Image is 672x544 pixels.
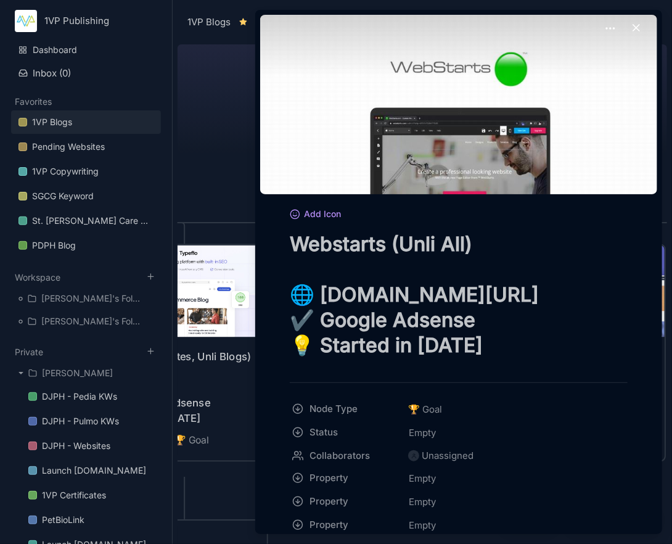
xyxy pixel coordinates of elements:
span: Status [309,425,391,440]
button: Property [286,490,404,513]
button: Collaborators [286,445,404,467]
div: StatusEmpty [290,421,628,445]
span: Property [309,471,391,485]
button: Property [286,514,404,536]
button: Node Type [286,398,404,420]
div: PropertyEmpty [290,514,628,537]
textarea: node title [290,231,628,358]
button: Status [286,421,404,443]
div: CollaboratorsUnassigned [290,445,628,467]
i: 🏆 [408,403,422,415]
button: Add Icon [290,210,342,221]
button: Property [286,467,404,489]
span: Goal [408,402,442,417]
span: Empty [408,471,436,487]
span: Property [309,517,391,532]
span: Property [309,494,391,509]
div: Unassigned [422,448,473,463]
span: Collaborators [309,448,391,463]
span: Empty [408,425,436,441]
span: Empty [408,517,436,534]
div: Node Type🏆Goal [290,398,628,421]
div: PropertyEmpty [290,467,628,490]
span: Node Type [309,402,391,416]
div: PropertyEmpty [290,490,628,514]
span: Empty [408,494,436,510]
